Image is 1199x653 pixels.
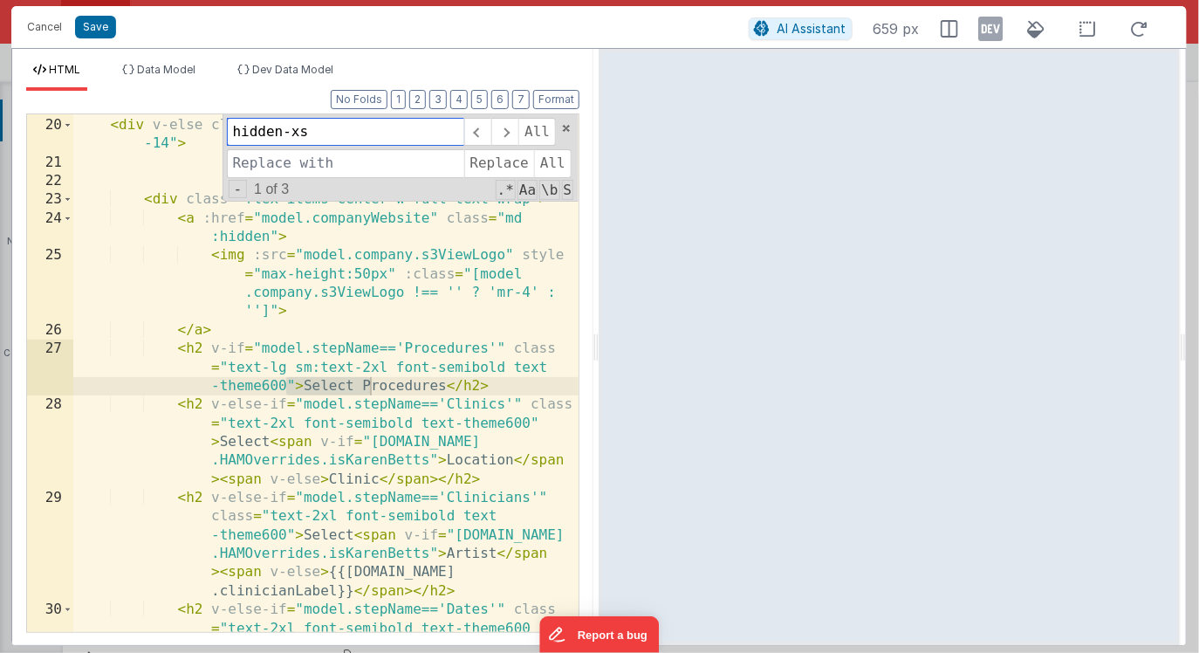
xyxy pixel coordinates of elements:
[517,180,538,200] span: CaseSensitive Search
[512,90,530,109] button: 7
[247,182,296,197] span: 1 of 3
[18,15,71,39] button: Cancel
[518,118,556,146] span: Alt-Enter
[27,210,73,247] div: 24
[464,149,534,177] span: Replace
[409,90,426,109] button: 2
[533,90,579,109] button: Format
[874,18,920,39] span: 659 px
[391,90,406,109] button: 1
[227,118,464,146] input: Search for
[27,246,73,320] div: 25
[27,116,73,154] div: 20
[137,63,195,76] span: Data Model
[227,149,464,177] input: Replace with
[229,180,248,198] span: Toggel Replace mode
[540,616,660,653] iframe: Marker.io feedback button
[27,321,73,340] div: 26
[331,90,387,109] button: No Folds
[252,63,333,76] span: Dev Data Model
[27,489,73,601] div: 29
[429,90,447,109] button: 3
[49,63,80,76] span: HTML
[450,90,468,109] button: 4
[539,180,559,200] span: Whole Word Search
[27,154,73,172] div: 21
[471,90,488,109] button: 5
[749,17,853,40] button: AI Assistant
[496,180,516,200] span: RegExp Search
[75,16,116,38] button: Save
[27,395,73,489] div: 28
[27,172,73,190] div: 22
[27,340,73,395] div: 27
[491,90,509,109] button: 6
[562,180,574,200] span: Search In Selection
[27,190,73,209] div: 23
[778,21,846,36] span: AI Assistant
[534,149,572,177] span: All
